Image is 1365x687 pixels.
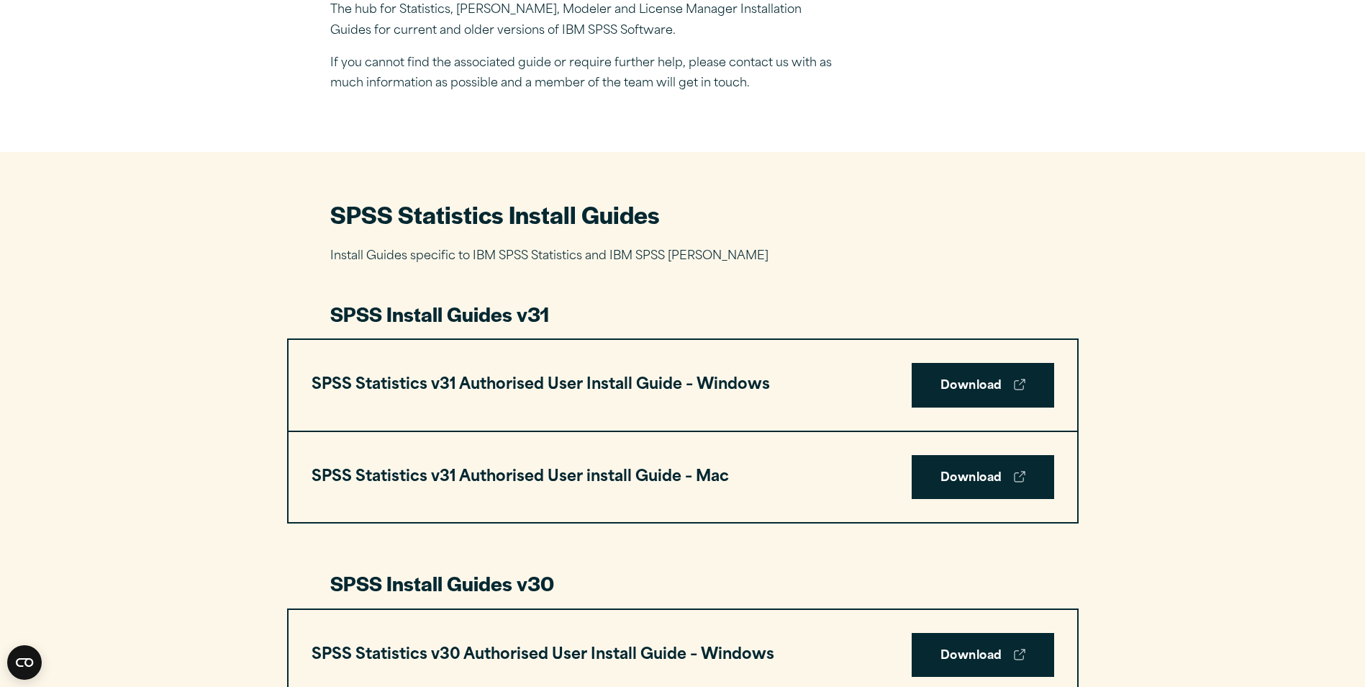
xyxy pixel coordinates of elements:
p: Install Guides specific to IBM SPSS Statistics and IBM SPSS [PERSON_NAME] [330,246,1035,267]
button: Open CMP widget [7,645,42,680]
h3: SPSS Statistics v31 Authorised User Install Guide – Windows [312,372,770,399]
p: If you cannot find the associated guide or require further help, please contact us with as much i... [330,53,834,95]
h3: SPSS Install Guides v30 [330,570,1035,597]
h2: SPSS Statistics Install Guides [330,198,1035,230]
a: Download [912,363,1054,408]
h3: SPSS Statistics v31 Authorised User install Guide – Mac [312,464,729,491]
h3: SPSS Install Guides v31 [330,300,1035,328]
h3: SPSS Statistics v30 Authorised User Install Guide – Windows [312,642,774,669]
a: Download [912,633,1054,678]
a: Download [912,455,1054,500]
